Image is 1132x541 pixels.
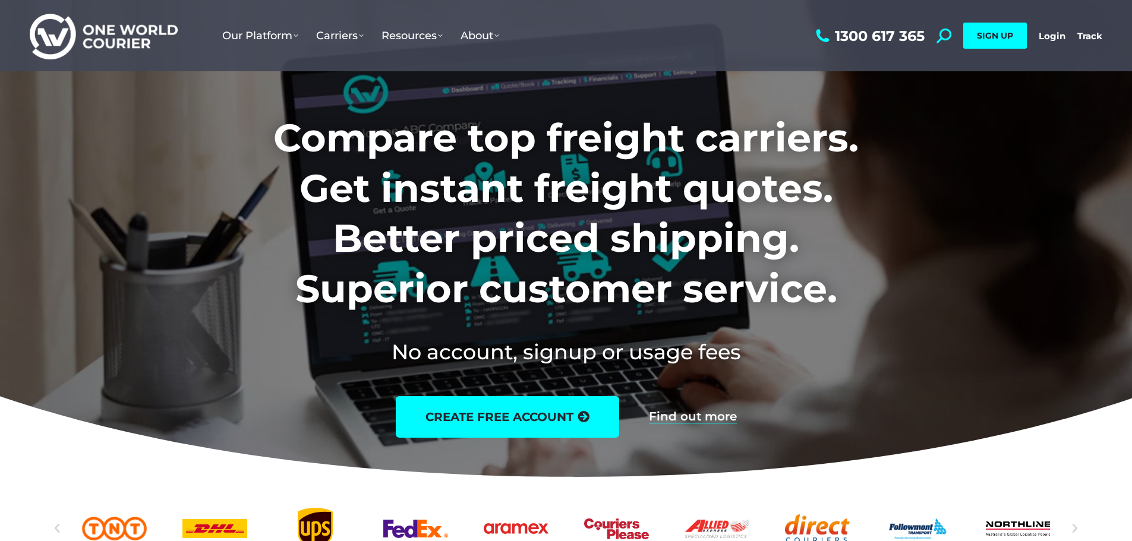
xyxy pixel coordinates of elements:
a: 1300 617 365 [813,29,925,43]
span: Resources [381,29,443,42]
span: About [461,29,499,42]
a: About [452,17,508,54]
a: Login [1039,30,1065,42]
h2: No account, signup or usage fees [195,337,937,366]
a: Resources [373,17,452,54]
a: Track [1077,30,1102,42]
a: Find out more [649,410,737,423]
a: SIGN UP [963,23,1027,49]
a: create free account [396,396,619,438]
span: Our Platform [222,29,298,42]
span: SIGN UP [977,30,1013,41]
a: Our Platform [213,17,307,54]
img: One World Courier [30,12,178,60]
span: Carriers [316,29,364,42]
a: Carriers [307,17,373,54]
h1: Compare top freight carriers. Get instant freight quotes. Better priced shipping. Superior custom... [195,113,937,314]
